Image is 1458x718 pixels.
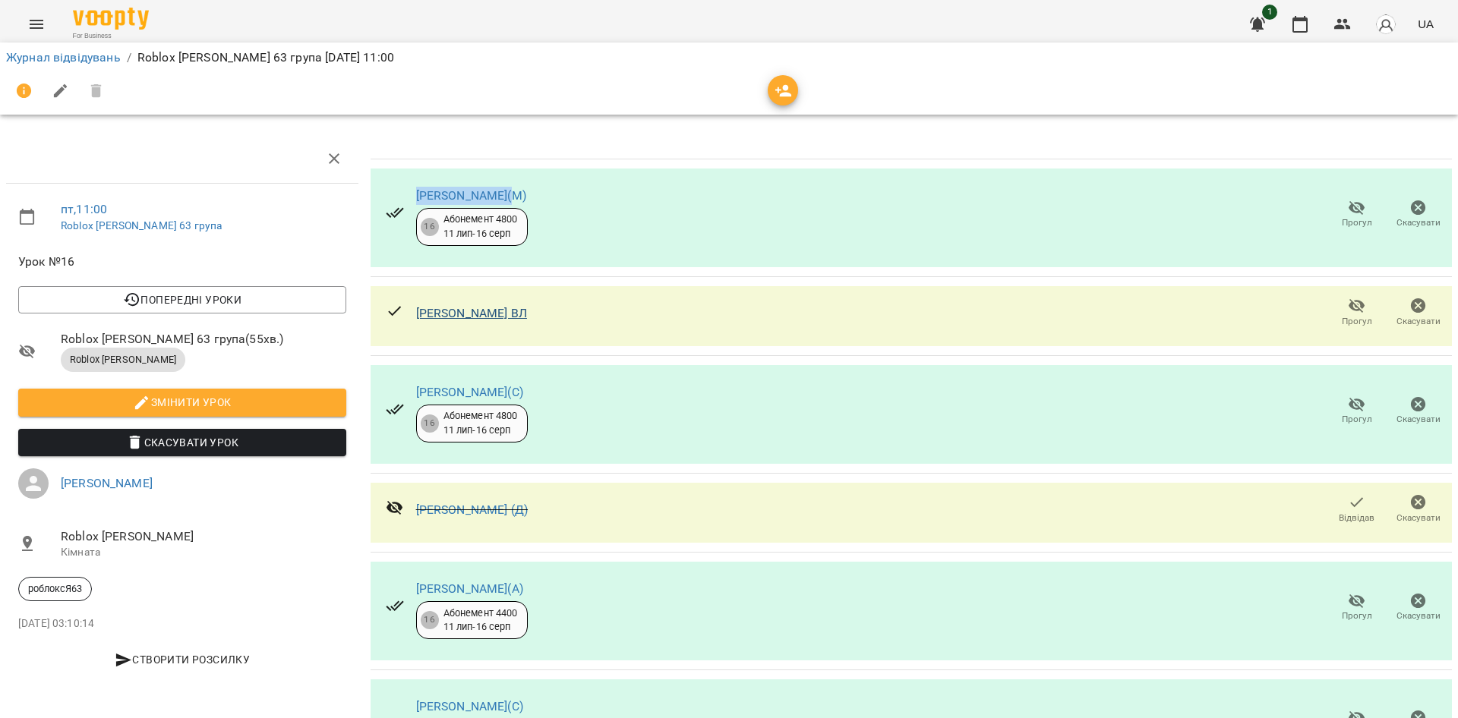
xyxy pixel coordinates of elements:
[61,476,153,490] a: [PERSON_NAME]
[19,582,91,596] span: роблоксЯ63
[416,188,526,203] a: [PERSON_NAME](М)
[61,527,346,546] span: Roblox [PERSON_NAME]
[1375,14,1396,35] img: avatar_s.png
[127,49,131,67] li: /
[61,219,222,231] a: Roblox [PERSON_NAME] 63 група
[6,50,121,65] a: Журнал відвідувань
[1326,489,1387,531] button: Відвідав
[1387,489,1449,531] button: Скасувати
[24,650,340,669] span: Створити розсилку
[61,202,107,216] a: пт , 11:00
[18,646,346,673] button: Створити розсилку
[30,393,334,411] span: Змінити урок
[421,414,439,433] div: 16
[1387,390,1449,433] button: Скасувати
[18,577,92,601] div: роблоксЯ63
[1418,16,1434,32] span: UA
[1396,315,1441,328] span: Скасувати
[1342,216,1372,229] span: Прогул
[61,545,346,560] p: Кімната
[18,616,346,631] p: [DATE] 03:10:14
[1326,194,1387,236] button: Прогул
[1339,512,1374,524] span: Відвідав
[61,330,346,348] span: Roblox [PERSON_NAME] 63 група ( 55 хв. )
[1387,291,1449,334] button: Скасувати
[18,286,346,313] button: Попередні уроки
[1396,216,1441,229] span: Скасувати
[416,502,529,517] a: [PERSON_NAME] (Д)
[1342,315,1372,328] span: Прогул
[18,6,55,43] button: Menu
[443,213,518,241] div: Абонемент 4800 11 лип - 16 серп
[443,409,518,437] div: Абонемент 4800 11 лип - 16 серп
[1387,587,1449,629] button: Скасувати
[416,699,523,713] a: [PERSON_NAME](С)
[1396,609,1441,622] span: Скасувати
[1412,10,1440,38] button: UA
[1396,512,1441,524] span: Скасувати
[416,306,527,320] a: [PERSON_NAME] ВЛ
[1326,291,1387,334] button: Прогул
[1342,609,1372,622] span: Прогул
[30,291,334,309] span: Попередні уроки
[73,8,149,30] img: Voopty Logo
[1326,390,1387,433] button: Прогул
[1262,5,1277,20] span: 1
[30,433,334,452] span: Скасувати Урок
[1326,587,1387,629] button: Прогул
[443,606,518,635] div: Абонемент 4400 11 лип - 16 серп
[416,385,523,399] a: [PERSON_NAME](С)
[1396,413,1441,426] span: Скасувати
[6,49,1452,67] nav: breadcrumb
[18,253,346,271] span: Урок №16
[61,353,185,367] span: Roblox [PERSON_NAME]
[421,611,439,629] div: 16
[421,218,439,236] div: 16
[1387,194,1449,236] button: Скасувати
[1342,413,1372,426] span: Прогул
[18,389,346,416] button: Змінити урок
[18,429,346,456] button: Скасувати Урок
[137,49,394,67] p: Roblox [PERSON_NAME] 63 група [DATE] 11:00
[416,581,523,596] a: [PERSON_NAME](А)
[73,31,149,41] span: For Business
